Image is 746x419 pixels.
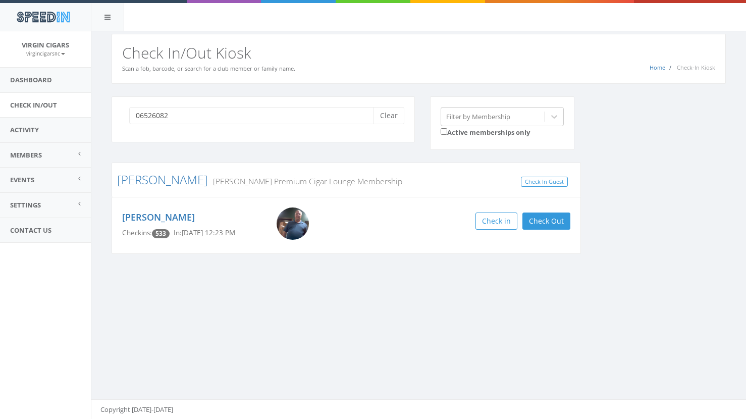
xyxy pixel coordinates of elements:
button: Check in [475,213,517,230]
button: Check Out [522,213,570,230]
label: Active memberships only [441,126,530,137]
a: [PERSON_NAME] [117,171,208,188]
input: Search a name to check in [129,107,381,124]
span: Members [10,150,42,160]
a: virgincigarsllc [26,48,65,58]
span: Checkins: [122,228,152,237]
span: In: [DATE] 12:23 PM [174,228,235,237]
button: Clear [374,107,404,124]
small: [PERSON_NAME] Premium Cigar Lounge Membership [208,176,402,187]
img: Kevin_Howerton.png [277,207,309,240]
span: Check-In Kiosk [677,64,715,71]
input: Active memberships only [441,128,447,135]
span: Events [10,175,34,184]
small: virgincigarsllc [26,50,65,57]
a: Check In Guest [521,177,568,187]
small: Scan a fob, barcode, or search for a club member or family name. [122,65,295,72]
span: Contact Us [10,226,51,235]
span: Checkin count [152,229,170,238]
div: Filter by Membership [446,112,510,121]
span: Virgin Cigars [22,40,69,49]
h2: Check In/Out Kiosk [122,44,715,61]
a: Home [650,64,665,71]
span: Settings [10,200,41,210]
img: speedin_logo.png [12,8,75,26]
a: [PERSON_NAME] [122,211,195,223]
